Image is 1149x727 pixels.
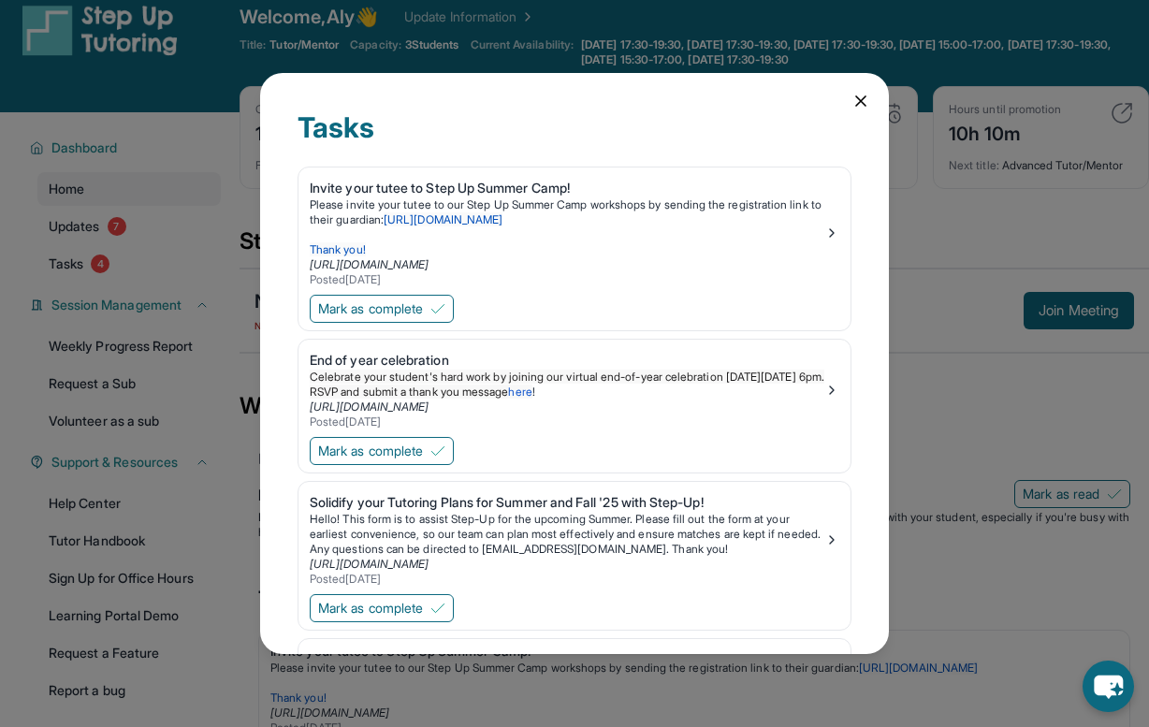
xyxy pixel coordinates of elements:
[1083,661,1134,712] button: chat-button
[430,301,445,316] img: Mark as complete
[508,385,531,399] a: here
[310,257,429,271] a: [URL][DOMAIN_NAME]
[298,340,851,433] a: End of year celebrationCelebrate your student's hard work by joining our virtual end-of-year cele...
[310,572,824,587] div: Posted [DATE]
[310,512,824,557] p: Hello! This form is to assist Step-Up for the upcoming Summer. Please fill out the form at your e...
[384,212,502,226] a: [URL][DOMAIN_NAME]
[298,482,851,590] a: Solidify your Tutoring Plans for Summer and Fall '25 with Step-Up!Hello! This form is to assist S...
[310,594,454,622] button: Mark as complete
[310,437,454,465] button: Mark as complete
[318,299,423,318] span: Mark as complete
[430,443,445,458] img: Mark as complete
[310,295,454,323] button: Mark as complete
[298,167,851,291] a: Invite your tutee to Step Up Summer Camp!Please invite your tutee to our Step Up Summer Camp work...
[310,272,824,287] div: Posted [DATE]
[310,179,824,197] div: Invite your tutee to Step Up Summer Camp!
[310,370,824,400] p: !
[310,400,429,414] a: [URL][DOMAIN_NAME]
[310,493,824,512] div: Solidify your Tutoring Plans for Summer and Fall '25 with Step-Up!
[318,442,423,460] span: Mark as complete
[310,414,824,429] div: Posted [DATE]
[310,650,824,669] div: Fill Out Availability Form
[310,557,429,571] a: [URL][DOMAIN_NAME]
[318,599,423,618] span: Mark as complete
[310,351,824,370] div: End of year celebration
[430,601,445,616] img: Mark as complete
[310,370,827,399] span: Celebrate your student's hard work by joining our virtual end-of-year celebration [DATE][DATE] 6p...
[310,242,366,256] span: Thank you!
[310,197,824,227] p: Please invite your tutee to our Step Up Summer Camp workshops by sending the registration link to...
[298,110,851,167] div: Tasks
